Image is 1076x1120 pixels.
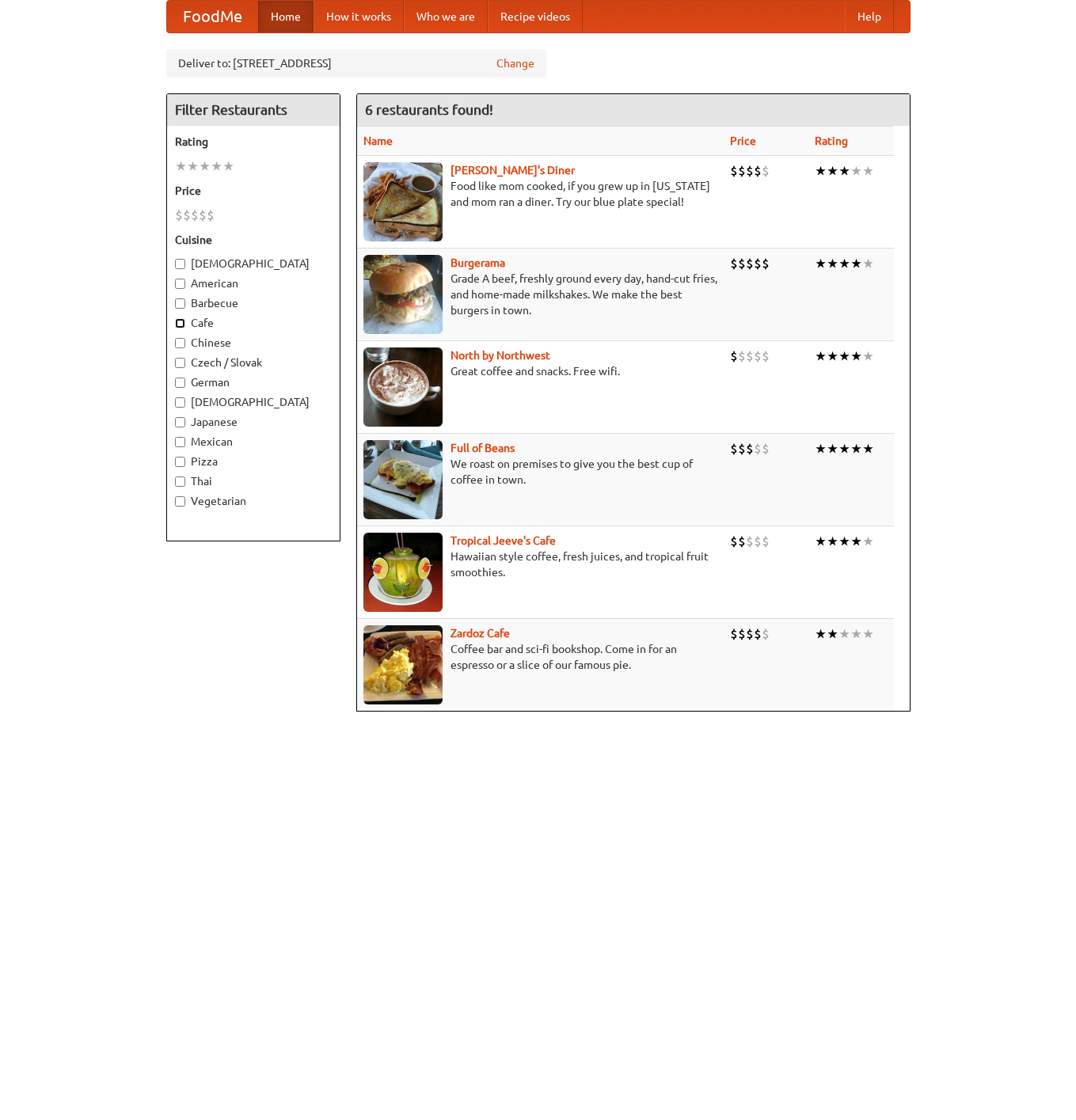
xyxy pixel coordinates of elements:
[746,440,754,457] li: $
[827,255,838,272] li: ★
[451,256,505,269] b: Burgerama
[167,1,258,32] a: FoodMe
[815,255,827,272] li: ★
[175,457,185,467] input: Pizza
[175,378,185,388] input: German
[175,437,185,447] input: Mexican
[175,476,185,487] input: Thai
[850,533,862,550] li: ★
[175,374,332,390] label: German
[838,440,850,457] li: ★
[167,94,340,126] h4: Filter Restaurants
[451,534,556,547] a: Tropical Jeeve's Cafe
[738,440,746,457] li: $
[815,440,827,457] li: ★
[730,135,756,147] a: Price
[862,347,874,365] li: ★
[730,162,738,180] li: $
[363,347,443,427] img: north.jpg
[175,397,185,408] input: [DEMOGRAPHIC_DATA]
[451,164,575,177] a: [PERSON_NAME]'s Diner
[738,347,746,365] li: $
[175,473,332,489] label: Thai
[738,625,746,643] li: $
[222,158,234,175] li: ★
[754,255,762,272] li: $
[175,417,185,427] input: Japanese
[754,162,762,180] li: $
[850,625,862,643] li: ★
[175,358,185,368] input: Czech / Slovak
[363,456,717,488] p: We roast on premises to give you the best cup of coffee in town.
[862,440,874,457] li: ★
[850,440,862,457] li: ★
[166,49,546,78] div: Deliver to: [STREET_ADDRESS]
[746,255,754,272] li: $
[451,627,510,640] a: Zardoz Cafe
[862,162,874,180] li: ★
[258,1,314,32] a: Home
[175,275,332,291] label: American
[363,178,717,210] p: Food like mom cooked, if you grew up in [US_STATE] and mom ran a diner. Try our blue plate special!
[838,625,850,643] li: ★
[754,440,762,457] li: $
[827,625,838,643] li: ★
[175,414,332,430] label: Japanese
[815,347,827,365] li: ★
[738,533,746,550] li: $
[175,315,332,331] label: Cafe
[746,347,754,365] li: $
[363,135,393,147] a: Name
[754,625,762,643] li: $
[730,255,738,272] li: $
[363,363,717,379] p: Great coffee and snacks. Free wifi.
[488,1,583,32] a: Recipe videos
[451,349,550,362] a: North by Northwest
[211,158,222,175] li: ★
[850,255,862,272] li: ★
[199,207,207,224] li: $
[862,255,874,272] li: ★
[815,135,848,147] a: Rating
[762,625,770,643] li: $
[175,454,332,469] label: Pizza
[363,271,717,318] p: Grade A beef, freshly ground every day, hand-cut fries, and home-made milkshakes. We make the bes...
[762,347,770,365] li: $
[762,440,770,457] li: $
[762,162,770,180] li: $
[746,162,754,180] li: $
[175,318,185,328] input: Cafe
[175,295,332,311] label: Barbecue
[451,442,515,454] b: Full of Beans
[815,162,827,180] li: ★
[738,255,746,272] li: $
[754,347,762,365] li: $
[365,102,493,117] ng-pluralize: 6 restaurants found!
[850,162,862,180] li: ★
[404,1,488,32] a: Who we are
[827,440,838,457] li: ★
[175,207,183,224] li: $
[754,533,762,550] li: $
[838,347,850,365] li: ★
[730,440,738,457] li: $
[175,259,185,269] input: [DEMOGRAPHIC_DATA]
[175,256,332,271] label: [DEMOGRAPHIC_DATA]
[175,298,185,309] input: Barbecue
[862,533,874,550] li: ★
[850,347,862,365] li: ★
[175,338,185,348] input: Chinese
[363,641,717,673] p: Coffee bar and sci-fi bookshop. Come in for an espresso or a slice of our famous pie.
[730,347,738,365] li: $
[746,625,754,643] li: $
[175,493,332,509] label: Vegetarian
[762,255,770,272] li: $
[363,625,443,704] img: zardoz.jpg
[363,533,443,612] img: jeeves.jpg
[838,162,850,180] li: ★
[175,355,332,370] label: Czech / Slovak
